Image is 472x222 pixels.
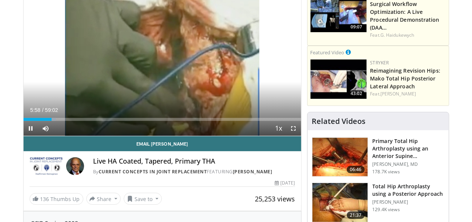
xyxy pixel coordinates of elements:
[370,60,389,66] a: Stryker
[66,157,84,175] img: Avatar
[373,199,444,205] p: [PERSON_NAME]
[24,136,301,151] a: Email [PERSON_NAME]
[312,117,366,126] h4: Related Videos
[312,183,368,222] img: 286987_0000_1.png.150x105_q85_crop-smart_upscale.jpg
[42,107,44,113] span: /
[312,138,368,177] img: 263423_3.png.150x105_q85_crop-smart_upscale.jpg
[24,121,38,136] button: Pause
[311,60,367,99] a: 43:02
[380,32,414,38] a: G. Haidukewych
[349,24,365,30] span: 09:07
[99,168,207,175] a: Current Concepts in Joint Replacement
[373,161,444,167] p: [PERSON_NAME], MD
[347,166,365,173] span: 06:46
[312,137,444,177] a: 06:46 Primary Total Hip Arthroplasty using an Anterior Supine Intermuscula… [PERSON_NAME], MD 178...
[275,180,295,186] div: [DATE]
[93,157,295,165] h4: Live HA Coated, Tapered, Primary THA
[30,107,40,113] span: 5:58
[233,168,272,175] a: [PERSON_NAME]
[30,157,64,175] img: Current Concepts in Joint Replacement
[373,183,444,198] h3: Total Hip Arthroplasty using a Posterior Approach
[373,137,444,160] h3: Primary Total Hip Arthroplasty using an Anterior Supine Intermuscula…
[373,169,400,175] p: 178.7K views
[30,193,83,205] a: 136 Thumbs Up
[373,207,400,213] p: 129.4K views
[124,193,162,205] button: Save to
[370,32,446,39] div: Feat.
[38,121,53,136] button: Mute
[286,121,301,136] button: Fullscreen
[255,194,295,203] span: 25,253 views
[271,121,286,136] button: Playback Rate
[370,67,441,90] a: Reimagining Revision Hips: Mako Total Hip Posterior Lateral Approach
[86,193,121,205] button: Share
[45,107,58,113] span: 59:02
[311,49,345,56] small: Featured Video
[370,91,446,97] div: Feat.
[311,60,367,99] img: 6632ea9e-2a24-47c5-a9a2-6608124666dc.150x105_q85_crop-smart_upscale.jpg
[347,212,365,219] span: 21:37
[24,118,301,121] div: Progress Bar
[349,90,365,97] span: 43:02
[370,0,439,31] a: Surgical Workflow Optimization: A Live Procedural Demonstration (DAA…
[93,168,295,175] div: By FEATURING
[380,91,416,97] a: [PERSON_NAME]
[40,195,49,203] span: 136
